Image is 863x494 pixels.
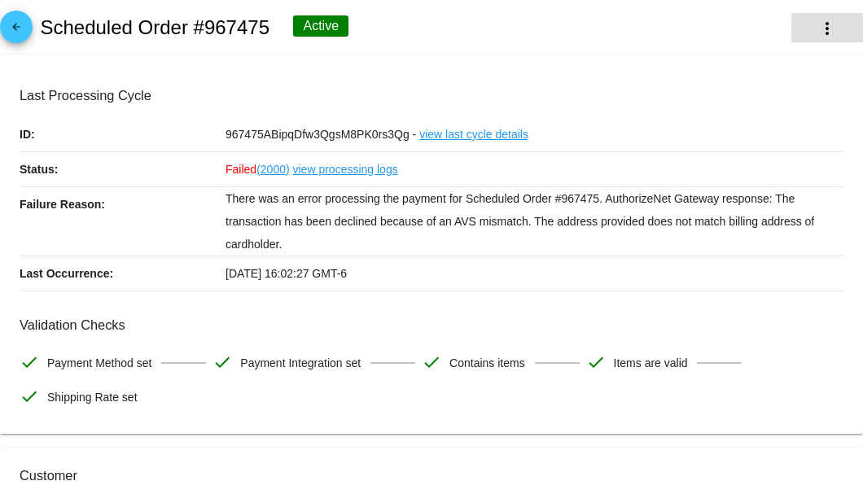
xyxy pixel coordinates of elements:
[586,352,606,372] mat-icon: check
[256,152,289,186] a: (2000)
[20,256,226,291] p: Last Occurrence:
[449,346,525,380] span: Contains items
[226,267,347,280] span: [DATE] 16:02:27 GMT-6
[20,352,39,372] mat-icon: check
[293,152,398,186] a: view processing logs
[422,352,441,372] mat-icon: check
[614,346,688,380] span: Items are valid
[293,15,348,37] div: Active
[212,352,232,372] mat-icon: check
[40,16,269,39] h2: Scheduled Order #967475
[47,380,138,414] span: Shipping Rate set
[419,117,528,151] a: view last cycle details
[226,163,290,176] span: Failed
[817,19,837,38] mat-icon: more_vert
[20,117,226,151] p: ID:
[226,187,843,256] p: There was an error processing the payment for Scheduled Order #967475. AuthorizeNet Gateway respo...
[20,187,226,221] p: Failure Reason:
[7,21,26,41] mat-icon: arrow_back
[226,128,416,141] span: 967475ABipqDfw3QgsM8PK0rs3Qg -
[20,317,843,333] h3: Validation Checks
[20,152,226,186] p: Status:
[240,346,361,380] span: Payment Integration set
[20,387,39,406] mat-icon: check
[20,88,843,103] h3: Last Processing Cycle
[47,346,151,380] span: Payment Method set
[20,468,843,483] h3: Customer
